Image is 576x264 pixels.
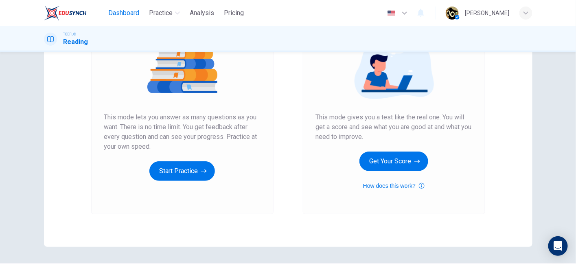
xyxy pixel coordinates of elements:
[386,10,396,16] img: en
[446,7,459,20] img: Profile picture
[186,6,217,20] button: Analysis
[44,5,87,21] img: EduSynch logo
[359,152,428,171] button: Get Your Score
[465,8,510,18] div: [PERSON_NAME]
[548,236,568,256] div: Open Intercom Messenger
[224,8,244,18] span: Pricing
[146,6,183,20] button: Practice
[108,8,139,18] span: Dashboard
[149,8,173,18] span: Practice
[104,112,261,152] span: This mode lets you answer as many questions as you want. There is no time limit. You get feedback...
[221,6,247,20] button: Pricing
[190,8,214,18] span: Analysis
[44,5,105,21] a: EduSynch logo
[64,31,77,37] span: TOEFL®
[363,181,425,191] button: How does this work?
[64,37,88,47] h1: Reading
[316,112,472,142] span: This mode gives you a test like the real one. You will get a score and see what you are good at a...
[105,6,142,20] button: Dashboard
[149,161,215,181] button: Start Practice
